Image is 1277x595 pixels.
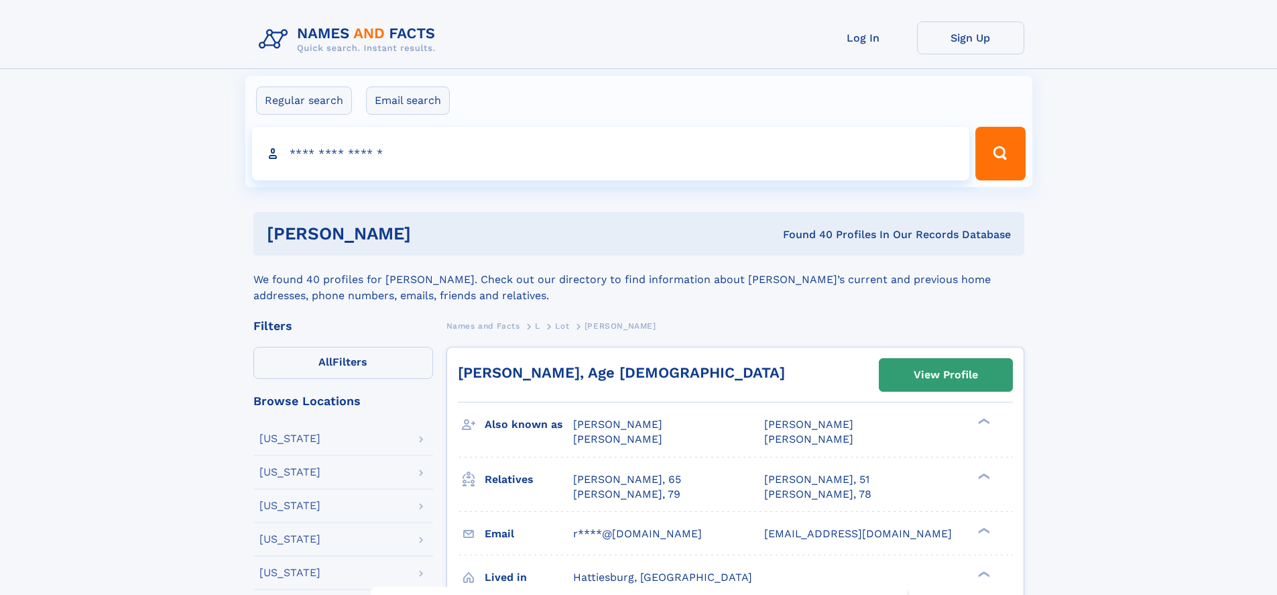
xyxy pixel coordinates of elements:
[253,395,433,407] div: Browse Locations
[764,418,853,431] span: [PERSON_NAME]
[259,433,320,444] div: [US_STATE]
[253,256,1024,304] div: We found 40 profiles for [PERSON_NAME]. Check out our directory to find information about [PERSON...
[810,21,917,54] a: Log In
[259,534,320,545] div: [US_STATE]
[485,566,573,589] h3: Lived in
[458,364,785,381] a: [PERSON_NAME], Age [DEMOGRAPHIC_DATA]
[764,527,952,540] span: [EMAIL_ADDRESS][DOMAIN_NAME]
[259,500,320,511] div: [US_STATE]
[764,487,871,502] a: [PERSON_NAME], 78
[253,347,433,379] label: Filters
[555,317,569,334] a: Lot
[252,127,970,180] input: search input
[879,359,1012,391] a: View Profile
[256,87,352,115] label: Regular search
[555,321,569,331] span: Lot
[975,472,991,480] div: ❯
[975,526,991,535] div: ❯
[318,356,332,368] span: All
[535,317,540,334] a: L
[366,87,450,115] label: Email search
[267,225,597,242] h1: [PERSON_NAME]
[485,523,573,545] h3: Email
[485,413,573,436] h3: Also known as
[573,433,662,445] span: [PERSON_NAME]
[917,21,1024,54] a: Sign Up
[975,127,1025,180] button: Search Button
[259,567,320,578] div: [US_STATE]
[585,321,656,331] span: [PERSON_NAME]
[535,321,540,331] span: L
[573,472,681,487] a: [PERSON_NAME], 65
[914,360,978,390] div: View Profile
[573,418,662,431] span: [PERSON_NAME]
[573,487,680,502] a: [PERSON_NAME], 79
[764,472,869,487] a: [PERSON_NAME], 51
[253,320,433,332] div: Filters
[975,417,991,426] div: ❯
[446,317,520,334] a: Names and Facts
[259,467,320,478] div: [US_STATE]
[253,21,446,58] img: Logo Names and Facts
[975,570,991,578] div: ❯
[573,571,752,584] span: Hattiesburg, [GEOGRAPHIC_DATA]
[764,433,853,445] span: [PERSON_NAME]
[485,468,573,491] h3: Relatives
[597,227,1011,242] div: Found 40 Profiles In Our Records Database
